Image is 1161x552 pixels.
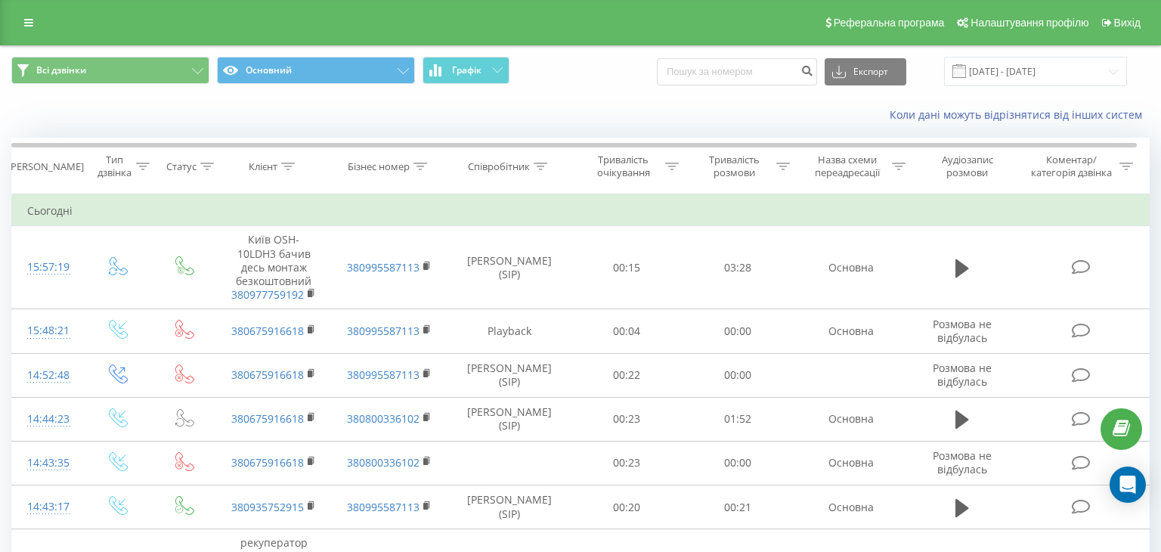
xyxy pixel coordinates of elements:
[231,367,304,382] a: 380675916618
[27,448,68,478] div: 14:43:35
[1027,154,1116,179] div: Коментар/категорія дзвінка
[96,154,132,179] div: Тип дзвінка
[1110,467,1146,503] div: Open Intercom Messenger
[683,226,794,309] td: 03:28
[794,226,909,309] td: Основна
[231,287,304,302] a: 380977759192
[1114,17,1141,29] span: Вихід
[890,107,1150,122] a: Коли дані можуть відрізнятися вiд інших систем
[571,441,683,485] td: 00:23
[27,361,68,390] div: 14:52:48
[571,485,683,529] td: 00:20
[447,485,571,529] td: [PERSON_NAME] (SIP)
[794,309,909,353] td: Основна
[231,411,304,426] a: 380675916618
[36,64,86,76] span: Всі дзвінки
[231,500,304,514] a: 380935752915
[794,441,909,485] td: Основна
[571,397,683,441] td: 00:23
[571,309,683,353] td: 00:04
[27,253,68,282] div: 15:57:19
[217,57,415,84] button: Основний
[683,353,794,397] td: 00:00
[27,492,68,522] div: 14:43:17
[933,448,992,476] span: Розмова не відбулась
[11,57,209,84] button: Всі дзвінки
[657,58,817,85] input: Пошук за номером
[347,324,420,338] a: 380995587113
[571,226,683,309] td: 00:15
[216,226,332,309] td: Київ OSH-10LDH3 бачив десь монтаж безкоштовний
[231,455,304,470] a: 380675916618
[166,160,197,173] div: Статус
[971,17,1088,29] span: Налаштування профілю
[794,397,909,441] td: Основна
[571,353,683,397] td: 00:22
[696,154,772,179] div: Тривалість розмови
[347,411,420,426] a: 380800336102
[423,57,509,84] button: Графік
[348,160,410,173] div: Бізнес номер
[683,397,794,441] td: 01:52
[468,160,530,173] div: Співробітник
[231,324,304,338] a: 380675916618
[249,160,277,173] div: Клієнт
[834,17,945,29] span: Реферальна програма
[447,353,571,397] td: [PERSON_NAME] (SIP)
[347,455,420,470] a: 380800336102
[452,65,481,76] span: Графік
[27,316,68,346] div: 15:48:21
[447,397,571,441] td: [PERSON_NAME] (SIP)
[825,58,906,85] button: Експорт
[933,361,992,389] span: Розмова не відбулась
[923,154,1012,179] div: Аудіозапис розмови
[683,309,794,353] td: 00:00
[27,405,68,434] div: 14:44:23
[12,196,1150,226] td: Сьогодні
[933,317,992,345] span: Розмова не відбулась
[794,485,909,529] td: Основна
[447,309,571,353] td: Playback
[347,367,420,382] a: 380995587113
[683,485,794,529] td: 00:21
[447,226,571,309] td: [PERSON_NAME] (SIP)
[683,441,794,485] td: 00:00
[585,154,661,179] div: Тривалість очікування
[807,154,888,179] div: Назва схеми переадресації
[8,160,84,173] div: [PERSON_NAME]
[347,260,420,274] a: 380995587113
[347,500,420,514] a: 380995587113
